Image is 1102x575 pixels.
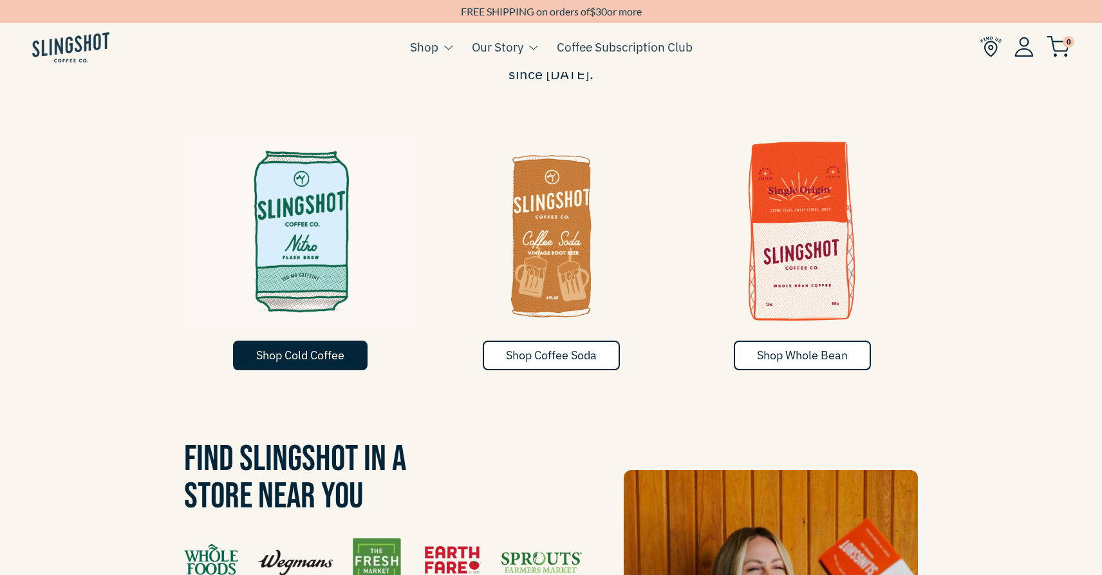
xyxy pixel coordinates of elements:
a: Coffee Subscription Club [557,37,693,57]
span: Shop Cold Coffee [256,348,344,363]
a: Whole Bean Coffee [686,135,918,341]
span: Shop Whole Bean [757,348,848,363]
a: Coffee Soda [435,135,667,341]
img: Coffee Soda [435,135,667,328]
a: Shop Coffee Soda [483,341,620,370]
a: 0 [1047,39,1070,55]
img: Whole Bean Coffee [686,135,918,328]
img: cart [1047,36,1070,57]
a: Shop [410,37,438,57]
span: $ [590,5,595,17]
img: Account [1014,37,1034,57]
a: Shop Whole Bean [734,341,871,370]
a: Shop Cold Coffee [233,341,368,370]
a: Our Story [472,37,523,57]
img: Find Us [980,36,1002,57]
span: 30 [595,5,607,17]
img: Cold & Flash Brew [184,135,416,328]
a: Cold & Flash Brew [184,135,416,341]
span: Find Slingshot in a Store Near You [184,438,406,518]
span: Shop Coffee Soda [506,348,597,363]
span: 0 [1063,36,1074,48]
